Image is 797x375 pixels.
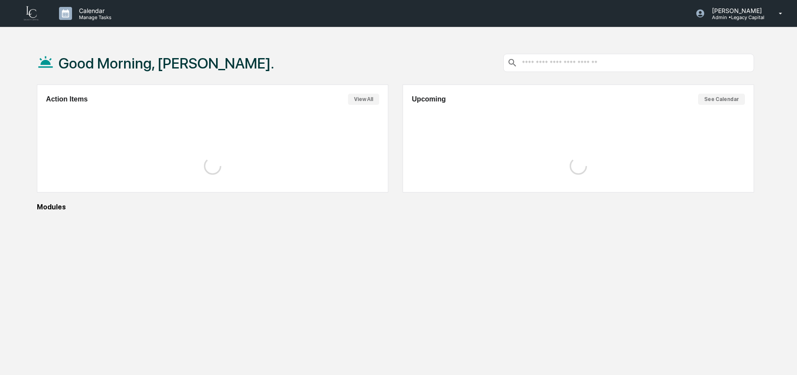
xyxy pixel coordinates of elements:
[412,95,446,103] h2: Upcoming
[705,7,766,14] p: [PERSON_NAME]
[21,5,42,22] img: logo
[698,94,745,105] button: See Calendar
[37,203,754,211] div: Modules
[348,94,379,105] button: View All
[46,95,88,103] h2: Action Items
[72,7,116,14] p: Calendar
[59,55,274,72] h1: Good Morning, [PERSON_NAME].
[705,14,766,20] p: Admin • Legacy Capital
[72,14,116,20] p: Manage Tasks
